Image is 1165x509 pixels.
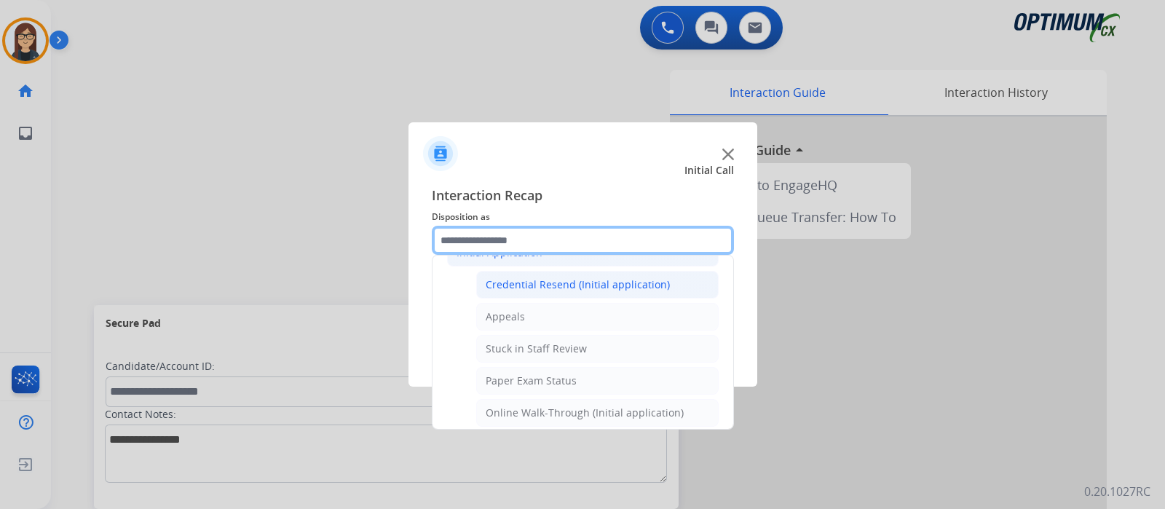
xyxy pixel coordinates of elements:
[486,309,525,324] div: Appeals
[1084,483,1150,500] p: 0.20.1027RC
[684,163,734,178] span: Initial Call
[486,374,577,388] div: Paper Exam Status
[486,406,684,420] div: Online Walk-Through (Initial application)
[432,185,734,208] span: Interaction Recap
[432,208,734,226] span: Disposition as
[486,342,587,356] div: Stuck in Staff Review
[423,136,458,171] img: contactIcon
[486,277,670,292] div: Credential Resend (Initial application)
